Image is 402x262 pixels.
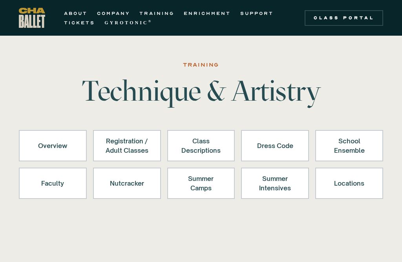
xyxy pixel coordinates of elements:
[139,9,174,18] a: TRAINING
[251,136,299,155] div: Dress Code
[148,19,152,23] sup: ®
[29,174,77,193] div: Faculty
[167,130,235,161] a: Class Descriptions
[103,174,151,193] div: Nutcracker
[315,130,383,161] a: School Ensemble
[64,9,88,18] a: ABOUT
[104,20,148,25] strong: GYROTONIC
[19,168,87,199] a: Faculty
[93,130,161,161] a: Registration /Adult Classes
[79,77,323,105] h1: Technique & Artistry
[183,60,219,70] div: Training
[103,136,151,155] div: Registration / Adult Classes
[19,8,45,28] a: home
[251,174,299,193] div: Summer Intensives
[93,168,161,199] a: Nutcracker
[104,18,152,27] a: GYROTONIC®
[241,130,309,161] a: Dress Code
[325,174,373,193] div: Locations
[97,9,130,18] a: COMPANY
[177,174,225,193] div: Summer Camps
[240,9,274,18] a: SUPPORT
[315,168,383,199] a: Locations
[177,136,225,155] div: Class Descriptions
[184,9,231,18] a: ENRICHMENT
[305,10,383,26] a: Class Portal
[325,136,373,155] div: School Ensemble
[19,130,87,161] a: Overview
[309,15,378,21] div: Class Portal
[167,168,235,199] a: Summer Camps
[29,136,77,155] div: Overview
[64,18,95,27] a: TICKETS
[241,168,309,199] a: Summer Intensives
